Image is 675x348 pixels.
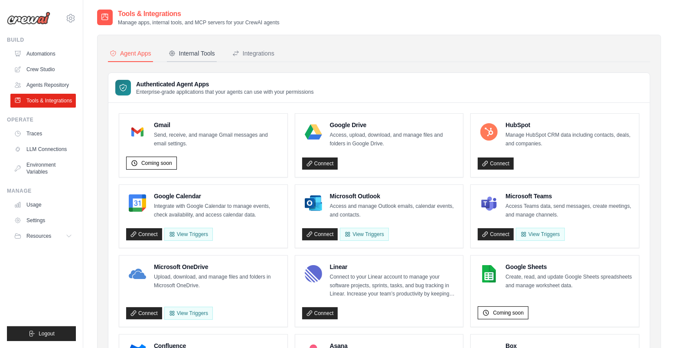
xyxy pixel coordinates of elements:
a: LLM Connections [10,142,76,156]
a: Environment Variables [10,158,76,179]
div: Internal Tools [169,49,215,58]
a: Traces [10,127,76,141]
button: Internal Tools [167,46,217,62]
div: Integrations [232,49,274,58]
p: Connect to your Linear account to manage your software projects, sprints, tasks, and bug tracking... [330,273,457,299]
div: Manage [7,187,76,194]
div: Operate [7,116,76,123]
a: Connect [478,228,514,240]
button: View Triggers [164,228,213,241]
h4: HubSpot [505,121,632,129]
img: Logo [7,12,50,25]
span: Coming soon [493,309,524,316]
div: Build [7,36,76,43]
p: Upload, download, and manage files and folders in Microsoft OneDrive. [154,273,280,290]
a: Connect [478,158,514,170]
p: Create, read, and update Google Sheets spreadsheets and manage worksheet data. [505,273,632,290]
a: Settings [10,213,76,227]
p: Access and manage Outlook emails, calendar events, and contacts. [330,202,457,219]
p: Manage apps, internal tools, and MCP servers for your CrewAI agents [118,19,280,26]
a: Agents Repository [10,78,76,92]
h4: Gmail [154,121,280,129]
img: Google Sheets Logo [480,265,498,282]
button: Resources [10,229,76,243]
img: Microsoft Teams Logo [480,194,498,212]
img: Google Drive Logo [305,123,322,141]
a: Connect [302,307,338,319]
a: Usage [10,198,76,212]
h4: Google Calendar [154,192,280,200]
h4: Microsoft OneDrive [154,263,280,271]
a: Connect [126,307,162,319]
p: Access, upload, download, and manage files and folders in Google Drive. [330,131,457,148]
p: Enterprise-grade applications that your agents can use with your permissions [136,89,314,95]
img: Microsoft Outlook Logo [305,194,322,212]
h4: Google Drive [330,121,457,129]
h4: Google Sheets [505,263,632,271]
a: Crew Studio [10,62,76,76]
button: Logout [7,326,76,341]
h4: Microsoft Teams [505,192,632,200]
img: Gmail Logo [129,123,146,141]
a: Connect [302,158,338,170]
h4: Linear [330,263,457,271]
div: Agent Apps [110,49,151,58]
button: Agent Apps [108,46,153,62]
span: Logout [39,330,55,337]
a: Tools & Integrations [10,94,76,108]
img: Microsoft OneDrive Logo [129,265,146,282]
p: Access Teams data, send messages, create meetings, and manage channels. [505,202,632,219]
a: Connect [126,228,162,240]
span: Coming soon [141,160,172,167]
button: Integrations [231,46,276,62]
p: Manage HubSpot CRM data including contacts, deals, and companies. [505,131,632,148]
: View Triggers [516,228,564,241]
h3: Authenticated Agent Apps [136,80,314,89]
img: Google Calendar Logo [129,194,146,212]
img: Linear Logo [305,265,322,282]
p: Send, receive, and manage Gmail messages and email settings. [154,131,280,148]
h2: Tools & Integrations [118,9,280,19]
: View Triggers [340,228,388,241]
span: Resources [26,233,51,240]
h4: Microsoft Outlook [330,192,457,200]
a: Automations [10,47,76,61]
a: Connect [302,228,338,240]
: View Triggers [164,307,213,320]
p: Integrate with Google Calendar to manage events, check availability, and access calendar data. [154,202,280,219]
img: HubSpot Logo [480,123,498,141]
